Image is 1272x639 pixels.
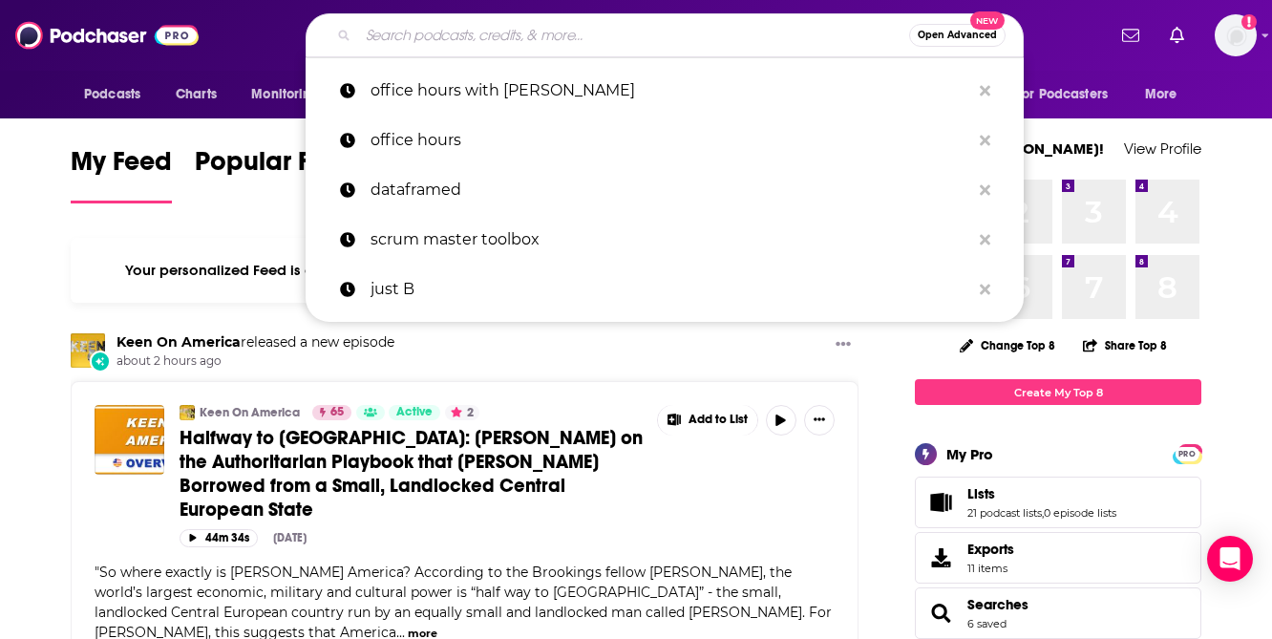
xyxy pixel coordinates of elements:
a: Show notifications dropdown [1114,19,1147,52]
a: dataframed [306,165,1024,215]
button: open menu [1132,76,1201,113]
button: Show More Button [804,405,835,436]
span: New [970,11,1005,30]
span: , [1042,506,1044,520]
span: PRO [1176,447,1198,461]
a: 6 saved [967,617,1007,630]
a: just B [306,265,1024,314]
div: [DATE] [273,531,307,544]
a: scrum master toolbox [306,215,1024,265]
a: Show notifications dropdown [1162,19,1192,52]
a: office hours with [PERSON_NAME] [306,66,1024,116]
a: View Profile [1124,139,1201,158]
a: Active [389,405,440,420]
button: open menu [71,76,165,113]
p: just B [371,265,970,314]
span: about 2 hours ago [117,353,394,370]
div: Search podcasts, credits, & more... [306,13,1024,57]
span: Searches [915,587,1201,639]
a: office hours [306,116,1024,165]
a: 65 [312,405,351,420]
p: office hours [371,116,970,165]
button: Open AdvancedNew [909,24,1006,47]
a: Popular Feed [195,145,357,203]
a: 21 podcast lists [967,506,1042,520]
a: Lists [967,485,1116,502]
img: Halfway to Hungary: Jonathan Rauch on the Authoritarian Playbook that Trump Borrowed from a Small... [95,405,164,475]
button: Show More Button [658,405,757,436]
button: 2 [445,405,479,420]
span: 11 items [967,562,1014,575]
button: open menu [238,76,344,113]
span: My Feed [71,145,172,189]
span: For Podcasters [1016,81,1108,108]
p: dataframed [371,165,970,215]
button: Show profile menu [1215,14,1257,56]
span: 65 [330,403,344,422]
p: office hours with david meltzer [371,66,970,116]
button: Show More Button [828,333,859,357]
a: PRO [1176,446,1198,460]
span: Open Advanced [918,31,997,40]
a: Keen On America [200,405,300,420]
div: Your personalized Feed is curated based on the Podcasts, Creators, Users, and Lists that you Follow. [71,238,859,303]
img: Podchaser - Follow, Share and Rate Podcasts [15,17,199,53]
span: Exports [967,541,1014,558]
p: scrum master toolbox [371,215,970,265]
a: My Feed [71,145,172,203]
span: Lists [915,477,1201,528]
button: Share Top 8 [1082,327,1168,364]
span: Popular Feed [195,145,357,189]
svg: Add a profile image [1241,14,1257,30]
span: Exports [922,544,960,571]
img: User Profile [1215,14,1257,56]
a: Searches [922,600,960,627]
img: Keen On America [180,405,195,420]
a: Charts [163,76,228,113]
a: 0 episode lists [1044,506,1116,520]
span: Logged in as megcassidy [1215,14,1257,56]
span: Charts [176,81,217,108]
span: Monitoring [251,81,319,108]
button: open menu [1004,76,1135,113]
span: More [1145,81,1177,108]
button: Change Top 8 [948,333,1067,357]
a: Keen On America [117,333,241,351]
a: Lists [922,489,960,516]
a: Exports [915,532,1201,584]
a: Halfway to [GEOGRAPHIC_DATA]: [PERSON_NAME] on the Authoritarian Playbook that [PERSON_NAME] Borr... [180,426,644,522]
div: My Pro [946,445,993,463]
span: Podcasts [84,81,140,108]
input: Search podcasts, credits, & more... [358,20,909,51]
img: Keen On America [71,333,105,368]
a: Searches [967,596,1028,613]
span: Lists [967,485,995,502]
div: New Episode [90,351,111,372]
a: Create My Top 8 [915,379,1201,405]
div: Open Intercom Messenger [1207,536,1253,582]
span: Add to List [689,413,748,427]
button: 44m 34s [180,529,258,547]
h3: released a new episode [117,333,394,351]
span: Active [396,403,433,422]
